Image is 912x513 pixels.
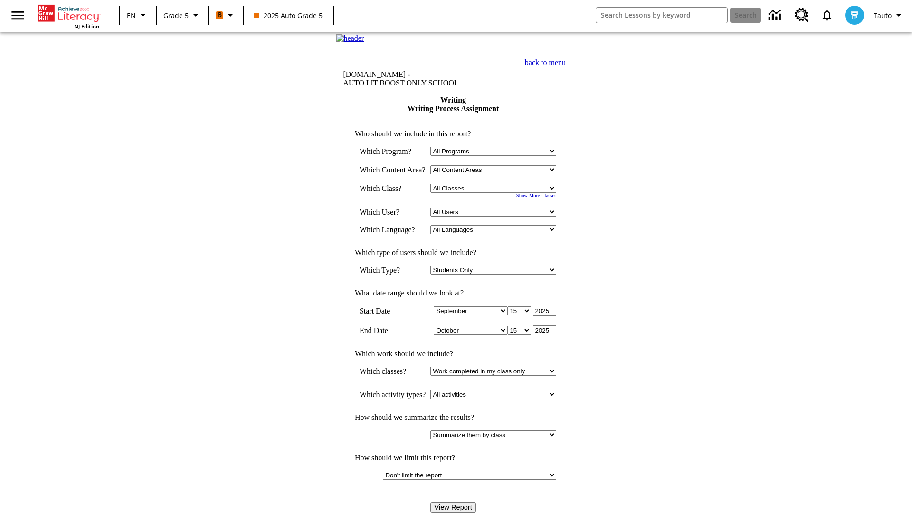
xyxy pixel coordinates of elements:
[839,3,870,28] button: Select a new avatar
[74,23,99,30] span: NJ Edition
[360,208,426,217] td: Which User?
[360,147,426,156] td: Which Program?
[815,3,839,28] a: Notifications
[360,184,426,193] td: Which Class?
[870,7,908,24] button: Profile/Settings
[845,6,864,25] img: avatar image
[160,7,205,24] button: Grade: Grade 5, Select a grade
[360,367,426,376] td: Which classes?
[350,413,557,422] td: How should we summarize the results?
[516,193,557,198] a: Show More Classes
[350,130,557,138] td: Who should we include in this report?
[350,248,557,257] td: Which type of users should we include?
[430,502,476,513] input: View Report
[874,10,892,20] span: Tauto
[343,70,481,87] td: [DOMAIN_NAME] -
[360,325,426,335] td: End Date
[789,2,815,28] a: Resource Center, Will open in new tab
[525,58,566,66] a: back to menu
[360,266,426,275] td: Which Type?
[408,96,499,113] a: Writing Writing Process Assignment
[360,225,426,234] td: Which Language?
[127,10,136,20] span: EN
[360,306,426,316] td: Start Date
[38,3,99,30] div: Home
[350,289,557,297] td: What date range should we look at?
[343,79,459,87] nobr: AUTO LIT BOOST ONLY SCHOOL
[350,454,557,462] td: How should we limit this report?
[123,7,153,24] button: Language: EN, Select a language
[336,34,364,43] img: header
[254,10,323,20] span: 2025 Auto Grade 5
[218,9,222,21] span: B
[4,1,32,29] button: Open side menu
[350,350,557,358] td: Which work should we include?
[360,390,426,399] td: Which activity types?
[360,166,426,174] nobr: Which Content Area?
[163,10,189,20] span: Grade 5
[596,8,727,23] input: search field
[763,2,789,28] a: Data Center
[212,7,240,24] button: Boost Class color is orange. Change class color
